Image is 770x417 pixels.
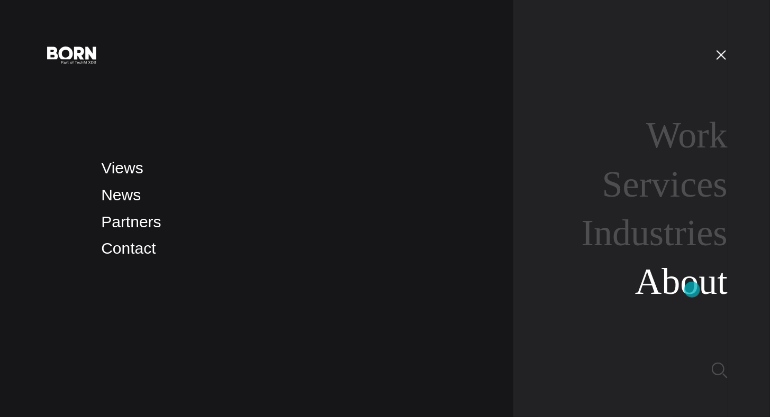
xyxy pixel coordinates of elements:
[712,363,728,378] img: Search
[646,115,728,155] a: Work
[101,213,161,230] a: Partners
[101,239,156,257] a: Contact
[602,164,728,205] a: Services
[101,186,141,203] a: News
[582,212,728,253] a: Industries
[101,159,143,177] a: Views
[635,261,728,302] a: About
[709,43,734,66] button: Open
